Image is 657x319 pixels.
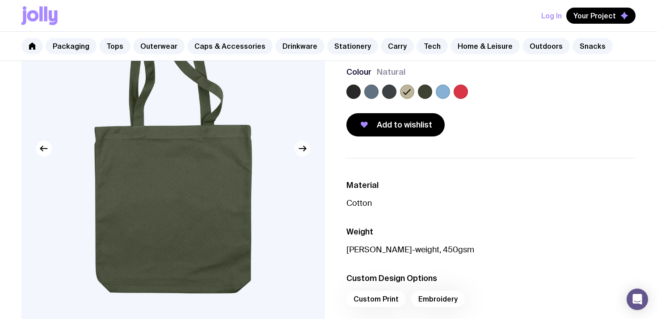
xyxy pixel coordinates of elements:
[346,180,636,191] h3: Material
[627,289,648,310] div: Open Intercom Messenger
[573,38,613,54] a: Snacks
[346,244,636,255] p: [PERSON_NAME]-weight, 450gsm
[346,198,636,208] p: Cotton
[377,119,432,130] span: Add to wishlist
[346,226,636,237] h3: Weight
[346,67,371,77] h3: Colour
[381,38,414,54] a: Carry
[46,38,97,54] a: Packaging
[346,113,445,136] button: Add to wishlist
[573,11,616,20] span: Your Project
[327,38,378,54] a: Stationery
[522,38,570,54] a: Outdoors
[133,38,185,54] a: Outerwear
[541,8,562,24] button: Log In
[417,38,448,54] a: Tech
[566,8,636,24] button: Your Project
[99,38,131,54] a: Tops
[187,38,273,54] a: Caps & Accessories
[275,38,324,54] a: Drinkware
[346,273,636,284] h3: Custom Design Options
[451,38,520,54] a: Home & Leisure
[377,67,405,77] span: Natural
